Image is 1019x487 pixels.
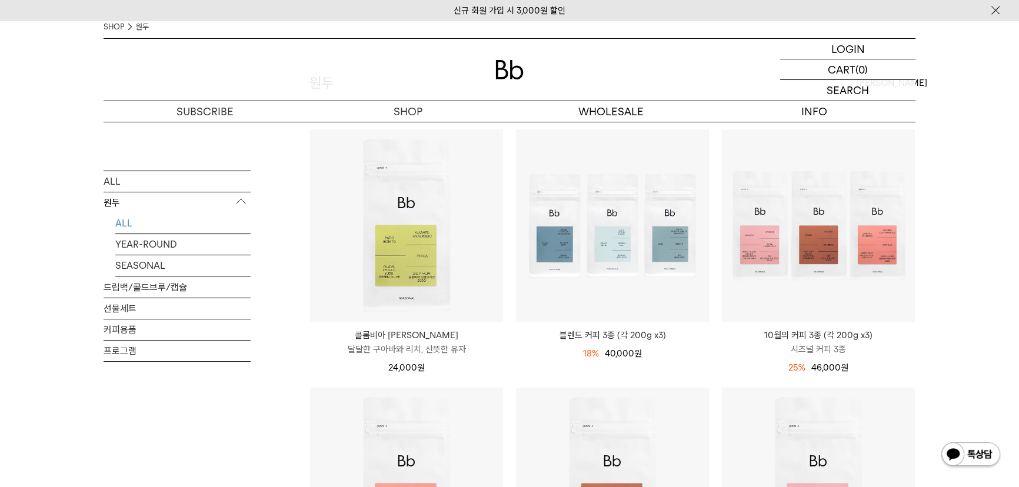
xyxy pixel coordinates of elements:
img: 10월의 커피 3종 (각 200g x3) [722,129,915,322]
a: 드립백/콜드브루/캡슐 [104,277,251,298]
p: 10월의 커피 3종 (각 200g x3) [722,328,915,342]
a: CART (0) [780,59,915,80]
img: 로고 [495,60,524,79]
span: 24,000 [388,362,425,373]
p: LOGIN [831,39,865,59]
a: 커피용품 [104,319,251,340]
p: 시즈널 커피 3종 [722,342,915,356]
a: 콜롬비아 [PERSON_NAME] 달달한 구아바와 리치, 산뜻한 유자 [310,328,503,356]
a: 선물세트 [104,298,251,319]
p: CART [828,59,855,79]
p: 달달한 구아바와 리치, 산뜻한 유자 [310,342,503,356]
div: 18% [583,346,599,361]
a: SUBSCRIBE [104,101,307,122]
a: ALL [104,171,251,192]
p: 콜롬비아 [PERSON_NAME] [310,328,503,342]
a: LOGIN [780,39,915,59]
a: 블렌드 커피 3종 (각 200g x3) [516,328,709,342]
a: SEASONAL [115,255,251,276]
p: 원두 [104,192,251,214]
img: 블렌드 커피 3종 (각 200g x3) [516,129,709,322]
a: SHOP [307,101,509,122]
span: 원 [634,348,642,359]
span: 원 [417,362,425,373]
p: SEARCH [827,80,869,101]
span: 46,000 [811,362,848,373]
p: (0) [855,59,868,79]
img: 콜롬비아 파티오 보니토 [310,129,503,322]
div: 25% [788,361,805,375]
p: INFO [712,101,915,122]
span: 원 [841,362,848,373]
a: 프로그램 [104,341,251,361]
p: WHOLESALE [509,101,712,122]
a: ALL [115,213,251,234]
img: 카카오톡 채널 1:1 채팅 버튼 [940,441,1001,469]
a: 10월의 커피 3종 (각 200g x3) 시즈널 커피 3종 [722,328,915,356]
a: 신규 회원 가입 시 3,000원 할인 [454,5,565,16]
a: YEAR-ROUND [115,234,251,255]
span: 40,000 [605,348,642,359]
